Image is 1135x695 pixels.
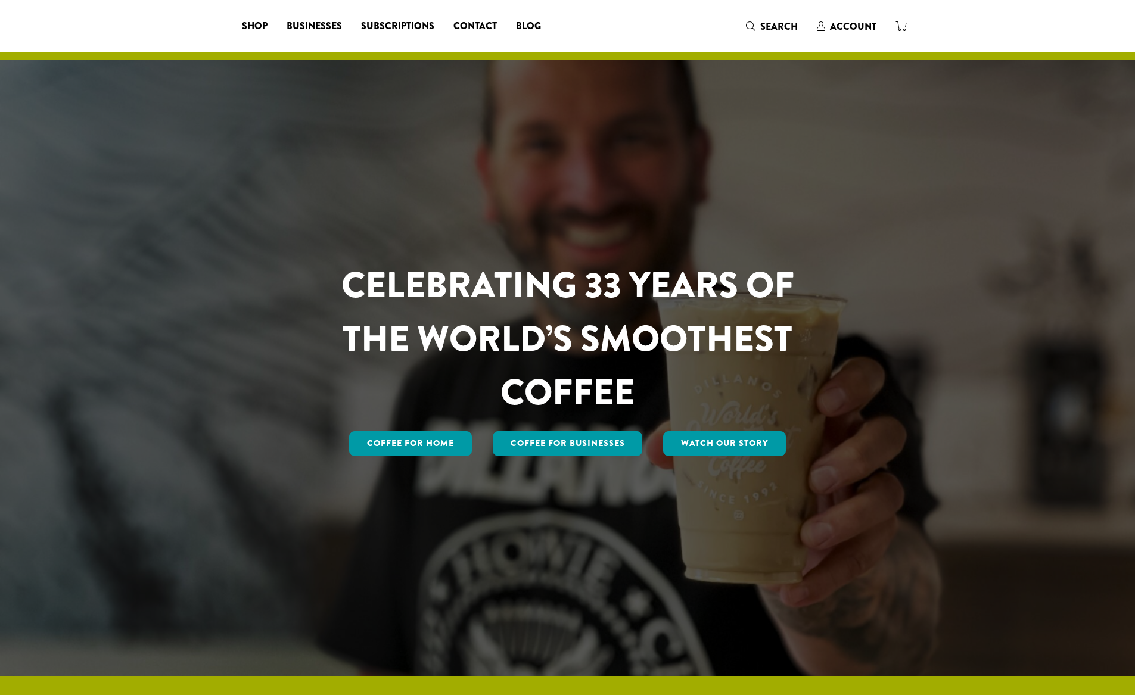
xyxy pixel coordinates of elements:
span: Businesses [287,19,342,34]
a: Coffee For Businesses [493,431,643,456]
a: Shop [232,17,277,36]
a: Search [736,17,807,36]
span: Subscriptions [361,19,434,34]
span: Search [760,20,798,33]
a: Watch Our Story [663,431,786,456]
span: Blog [516,19,541,34]
a: Coffee for Home [349,431,472,456]
span: Contact [453,19,497,34]
span: Shop [242,19,268,34]
span: Account [830,20,876,33]
h1: CELEBRATING 33 YEARS OF THE WORLD’S SMOOTHEST COFFEE [306,258,829,419]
